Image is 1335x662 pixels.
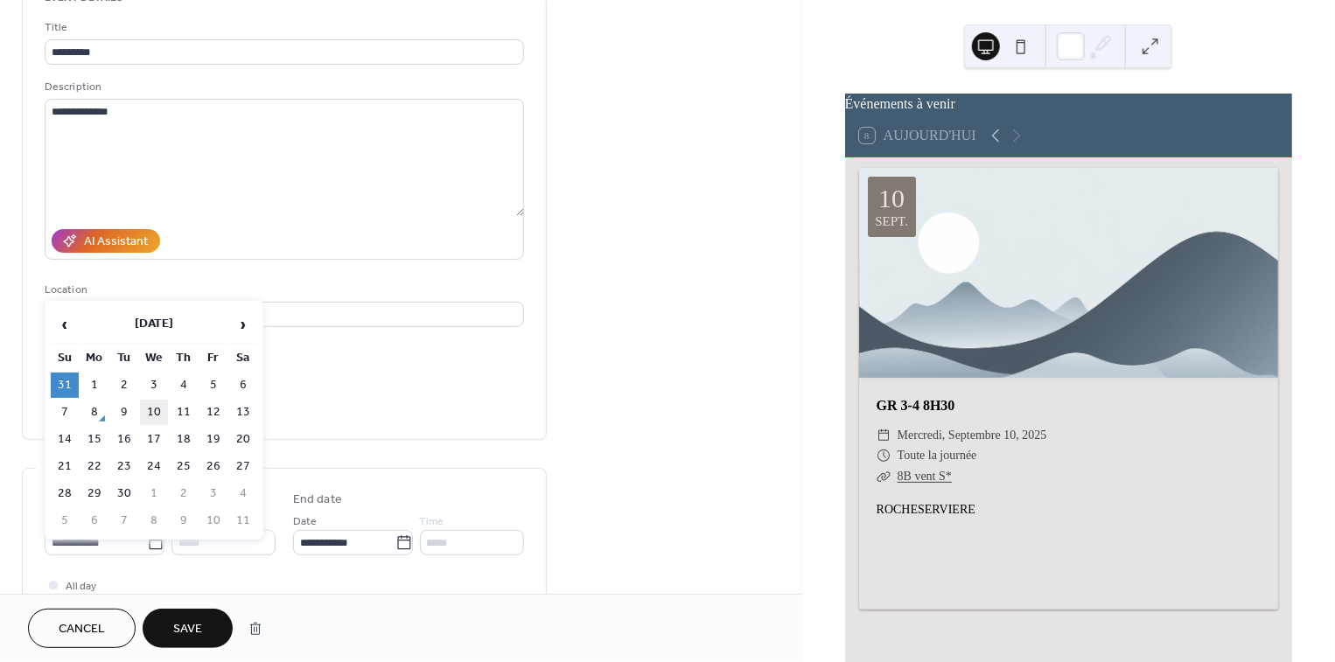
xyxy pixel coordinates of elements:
td: 24 [140,454,168,479]
div: End date [293,491,342,509]
td: 15 [80,427,108,452]
a: 8B vent S* [898,470,952,483]
td: 21 [51,454,79,479]
td: 8 [140,508,168,533]
td: 10 [199,508,227,533]
div: ​ [877,425,891,446]
td: 26 [199,454,227,479]
td: 7 [110,508,138,533]
td: 5 [199,373,227,398]
span: Toute la journée [898,445,977,466]
th: Mo [80,345,108,371]
th: Tu [110,345,138,371]
td: 1 [80,373,108,398]
td: 4 [170,373,198,398]
button: Save [143,609,233,648]
td: 30 [110,481,138,506]
th: Su [51,345,79,371]
td: 17 [140,427,168,452]
td: 22 [80,454,108,479]
a: GR 3-4 8H30 [877,398,955,413]
td: 9 [170,508,198,533]
div: Title [45,18,521,37]
td: 11 [229,508,257,533]
td: 25 [170,454,198,479]
div: ​ [877,445,891,466]
div: ​ [877,466,891,487]
td: 23 [110,454,138,479]
td: 14 [51,427,79,452]
td: 8 [80,400,108,425]
span: Save [173,621,202,639]
td: 28 [51,481,79,506]
div: 10 [878,185,905,212]
td: 5 [51,508,79,533]
th: Th [170,345,198,371]
td: 29 [80,481,108,506]
div: Événements à venir [845,94,1292,115]
div: Description [45,78,521,96]
th: We [140,345,168,371]
td: 2 [170,481,198,506]
td: 1 [140,481,168,506]
span: All day [66,578,96,596]
td: 20 [229,427,257,452]
td: 27 [229,454,257,479]
td: 3 [199,481,227,506]
td: 19 [199,427,227,452]
td: 6 [229,373,257,398]
span: ‹ [52,307,78,342]
span: Date [293,513,317,532]
td: 3 [140,373,168,398]
td: 11 [170,400,198,425]
td: 9 [110,400,138,425]
td: 2 [110,373,138,398]
div: AI Assistant [84,233,148,252]
td: 6 [80,508,108,533]
span: › [230,307,256,342]
th: Fr [199,345,227,371]
th: Sa [229,345,257,371]
span: mercredi, septembre 10, 2025 [898,425,1047,446]
td: 4 [229,481,257,506]
td: 13 [229,400,257,425]
td: 7 [51,400,79,425]
span: Cancel [59,621,105,639]
th: [DATE] [80,306,227,344]
td: 16 [110,427,138,452]
div: Location [45,281,521,299]
td: 18 [170,427,198,452]
span: Time [420,513,444,532]
td: 31 [51,373,79,398]
td: 12 [199,400,227,425]
div: sept. [875,215,908,228]
button: AI Assistant [52,229,160,253]
div: ROCHESERVIERE [859,500,1278,592]
button: Cancel [28,609,136,648]
td: 10 [140,400,168,425]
